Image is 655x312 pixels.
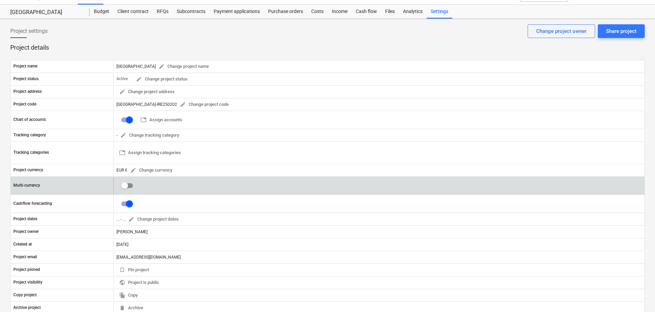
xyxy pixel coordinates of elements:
[180,101,229,109] span: Change project code
[130,167,136,173] span: edit
[13,201,52,207] p: Cashflow forecasting
[13,254,37,260] p: Project email
[90,5,113,18] a: Budget
[119,279,159,287] span: Project is public
[119,304,143,312] span: Archive
[13,76,39,82] p: Project status
[180,101,186,108] span: edit
[116,130,182,141] div: -
[116,87,177,97] button: Change project address
[116,61,212,72] div: [GEOGRAPHIC_DATA]
[140,116,182,124] span: Assign accounts
[159,63,209,71] span: Change project name
[119,291,138,299] span: Copy
[119,266,149,274] span: Pin project
[113,5,153,18] a: Client contract
[136,75,188,83] span: Change project status
[13,229,39,235] p: Project owner
[153,5,173,18] a: RFQs
[138,115,185,125] button: Assign accounts
[210,5,264,18] a: Payment applications
[119,267,125,273] span: bookmark_border
[328,5,352,18] a: Income
[399,5,427,18] a: Analytics
[140,117,147,123] span: table
[119,149,181,157] span: Assign tracking categories
[120,132,179,139] span: Change tracking category
[307,5,328,18] a: Costs
[264,5,307,18] a: Purchase orders
[116,148,184,158] button: Assign tracking categories
[10,43,645,52] p: Project details
[119,89,125,95] span: edit
[13,63,37,69] p: Project name
[173,5,210,18] a: Subcontracts
[128,215,179,223] span: Change project dates
[159,63,165,70] span: edit
[528,24,595,38] button: Change project owner
[13,132,46,138] p: Tracking category
[116,99,231,110] div: [GEOGRAPHIC_DATA]-IRE250202
[120,132,126,138] span: edit
[177,99,231,110] button: Change project code
[10,9,81,16] div: [GEOGRAPHIC_DATA]
[13,150,49,155] p: Tracking categories
[116,167,127,172] span: EUR €
[119,292,125,298] span: file_copy
[13,101,36,107] p: Project code
[116,265,152,275] button: Pin project
[156,61,212,72] button: Change project name
[13,279,42,285] p: Project visibility
[119,88,175,96] span: Change project address
[13,305,41,311] p: Archive project
[13,117,46,123] p: Chart of accounts
[621,279,655,312] iframe: Chat Widget
[598,24,645,38] button: Share project
[536,27,587,36] div: Change project owner
[113,239,644,250] div: [DATE]
[119,279,125,286] span: public
[10,27,48,35] span: Project settings
[130,166,172,174] span: Change currency
[113,226,644,237] div: [PERSON_NAME]
[119,305,125,311] span: delete
[116,76,128,82] p: Active
[136,76,142,82] span: edit
[13,183,40,188] p: Multi-currency
[119,150,125,156] span: table
[13,89,42,95] p: Project address
[427,5,452,18] a: Settings
[133,74,190,85] button: Change project status
[13,216,37,222] p: Project dates
[116,290,140,301] button: Copy
[116,217,126,222] div: ... - ...
[13,267,40,273] p: Project pinned
[126,214,181,225] button: Change project dates
[127,165,175,176] button: Change currency
[606,27,637,36] div: Share project
[13,292,37,298] p: Copy project
[13,167,43,173] p: Project currency
[13,241,32,247] p: Created at
[128,216,135,222] span: edit
[117,130,182,141] button: Change tracking category
[381,5,399,18] a: Files
[352,5,381,18] a: Cash flow
[116,277,162,288] button: Project is public
[113,252,644,263] div: [EMAIL_ADDRESS][DOMAIN_NAME]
